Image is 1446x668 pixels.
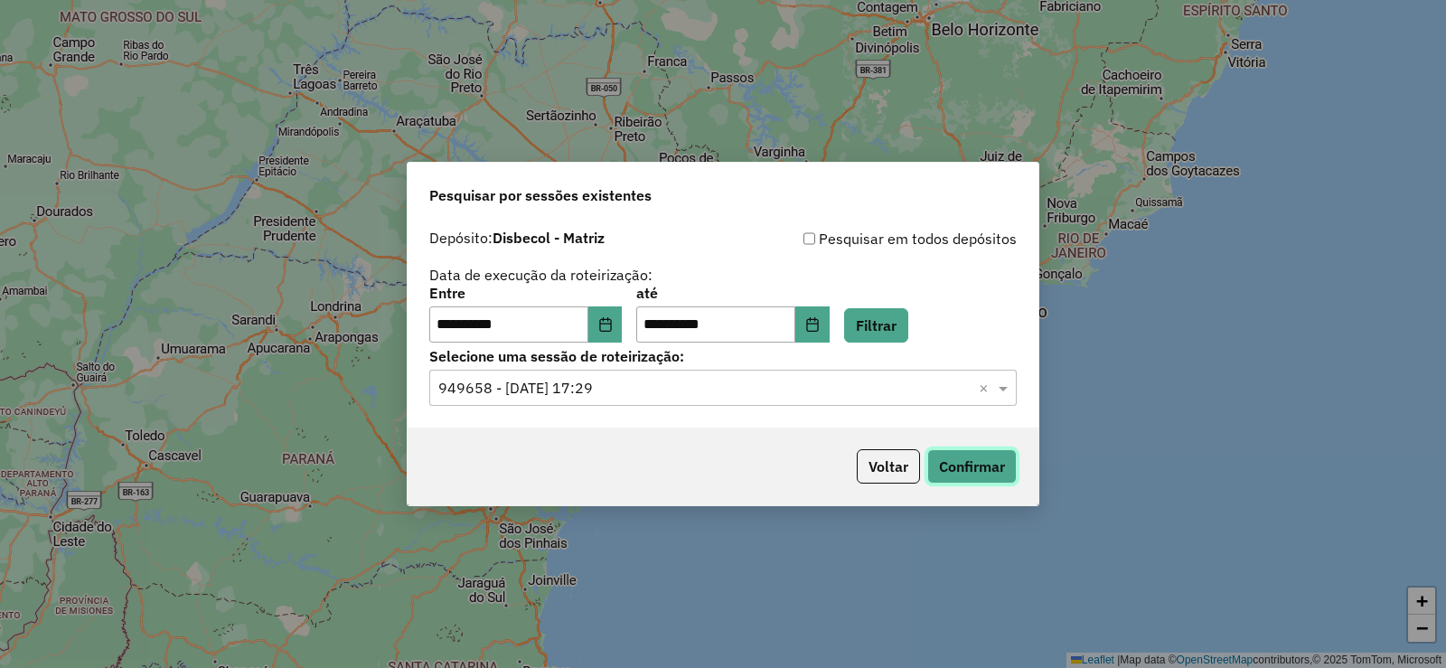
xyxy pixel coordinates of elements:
label: até [636,282,829,304]
label: Selecione uma sessão de roteirização: [429,345,1017,367]
button: Choose Date [588,306,623,343]
label: Depósito: [429,227,605,249]
span: Pesquisar por sessões existentes [429,184,652,206]
span: Clear all [979,377,994,399]
button: Choose Date [795,306,830,343]
label: Entre [429,282,622,304]
button: Filtrar [844,308,908,343]
div: Pesquisar em todos depósitos [723,228,1017,249]
label: Data de execução da roteirização: [429,264,653,286]
button: Voltar [857,449,920,484]
strong: Disbecol - Matriz [493,229,605,247]
button: Confirmar [927,449,1017,484]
